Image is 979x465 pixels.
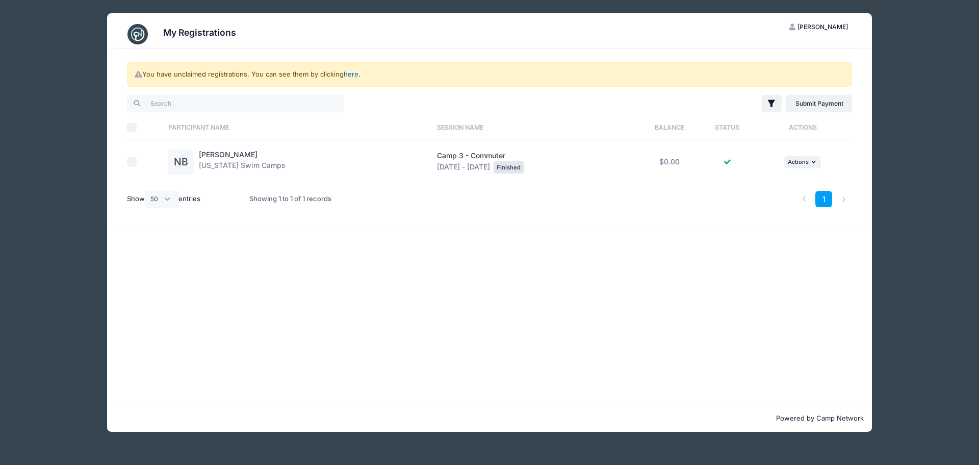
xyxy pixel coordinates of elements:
[115,413,864,424] p: Powered by Camp Network
[168,150,194,175] div: NB
[753,114,852,141] th: Actions: activate to sort column ascending
[199,150,286,175] div: [US_STATE] Swim Camps
[702,114,754,141] th: Status: activate to sort column ascending
[127,24,148,44] img: CampNetwork
[163,27,236,38] h3: My Registrations
[127,95,344,112] input: Search
[168,158,194,167] a: NB
[437,151,505,160] span: Camp 3 - Commuter
[788,158,809,165] span: Actions
[344,70,358,78] a: here
[786,95,852,112] a: Submit Payment
[163,114,432,141] th: Participant Name: activate to sort column ascending
[127,114,163,141] th: Select All
[637,114,702,141] th: Balance: activate to sort column ascending
[815,191,832,208] a: 1
[432,114,637,141] th: Session Name: activate to sort column ascending
[127,62,852,87] div: You have unclaimed registrations. You can see them by clicking .
[145,190,178,208] select: Showentries
[249,187,331,211] div: Showing 1 to 1 of 1 records
[797,23,848,31] span: [PERSON_NAME]
[781,18,857,36] button: [PERSON_NAME]
[637,141,702,183] td: $0.00
[199,150,257,159] a: [PERSON_NAME]
[127,190,200,208] label: Show entries
[494,161,524,174] div: Finished
[784,156,821,168] button: Actions
[437,151,632,174] div: [DATE] - [DATE]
